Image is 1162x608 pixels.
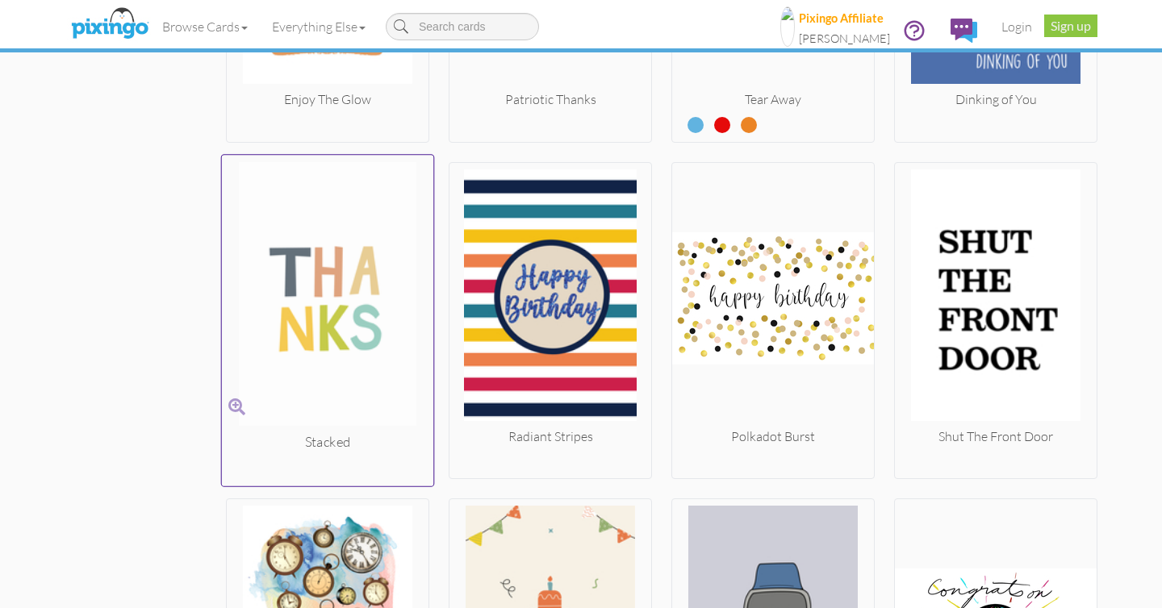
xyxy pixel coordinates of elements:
a: Browse Cards [150,6,260,47]
img: pixingo logo [67,4,153,44]
div: Stacked [222,432,434,452]
div: Shut The Front Door [895,427,1097,446]
div: Tear Away [672,90,874,109]
img: 20250113-232024-018e6441396d-250.jpg [449,169,651,427]
div: Dinking of You [895,90,1097,109]
div: Pixingo Affiliate [799,10,890,27]
a: Sign up [1044,15,1097,37]
div: Patriotic Thanks [449,90,651,109]
div: Polkadot Burst [672,427,874,446]
a: Everything Else [260,6,378,47]
img: 20220801-163155-db873a2a7d2d-250.jpg [895,169,1097,427]
img: comments.svg [951,19,977,43]
div: [PERSON_NAME] [799,31,890,48]
div: Enjoy The Glow [227,90,428,109]
div: Radiant Stripes [449,427,651,446]
img: 20220120-214320-78341de95eb3-250.jpg [672,169,874,427]
input: Search cards [386,13,539,40]
img: 20210505-190858-b0671e738282-250.jpg [222,161,434,432]
img: 1524_634684032000000000.jpg [780,6,795,47]
a: Login [989,6,1044,47]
